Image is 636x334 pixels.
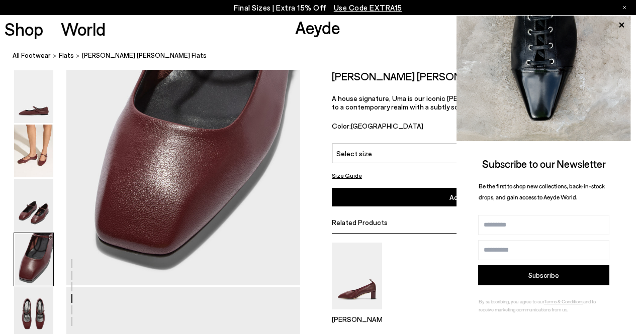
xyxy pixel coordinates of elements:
button: Size Guide [332,169,362,182]
h2: [PERSON_NAME] [PERSON_NAME] Flats [332,70,524,82]
img: ca3f721fb6ff708a270709c41d776025.jpg [457,16,631,141]
a: World [61,20,106,38]
img: Narissa Ruched Pumps [332,242,382,309]
img: Uma Mary-Jane Flats - Image 3 [14,179,53,232]
p: Final Sizes | Extra 15% Off [234,2,402,14]
span: Navigate to /collections/ss25-final-sizes [334,3,402,12]
p: [PERSON_NAME] [332,315,382,323]
a: Narissa Ruched Pumps [PERSON_NAME] [332,302,382,323]
a: Flats [59,50,74,61]
div: Color: [332,122,460,133]
img: Uma Mary-Jane Flats - Image 2 [14,125,53,177]
a: Shop [5,20,43,38]
span: [GEOGRAPHIC_DATA] [351,122,423,130]
img: Uma Mary-Jane Flats - Image 4 [14,233,53,286]
a: All Footwear [13,50,51,61]
a: Aeyde [295,17,340,38]
span: Be the first to shop new collections, back-in-stock drops, and gain access to Aeyde World. [479,182,605,201]
span: Select size [336,148,372,159]
p: A house signature, Uma is our iconic [PERSON_NAME] flat. The classic style is taken to a contempo... [332,94,604,111]
button: Subscribe [478,265,609,285]
span: Related Products [332,217,388,226]
button: Add to Cart [332,188,604,206]
img: Uma Mary-Jane Flats - Image 1 [14,70,53,123]
span: Subscribe to our Newsletter [482,157,606,170]
nav: breadcrumb [13,42,636,70]
span: [PERSON_NAME] [PERSON_NAME] Flats [82,50,207,61]
span: Add to Cart [449,193,487,201]
span: By subscribing, you agree to our [479,298,544,304]
a: Terms & Conditions [544,298,583,304]
span: Flats [59,51,74,59]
